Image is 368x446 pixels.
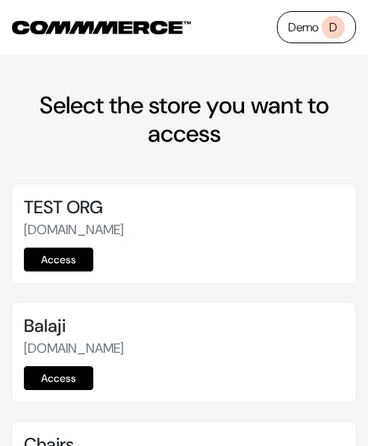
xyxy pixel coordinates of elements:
img: COMMMERCE [12,21,191,34]
a: DemoD [277,11,356,43]
p: [DOMAIN_NAME] [24,220,344,240]
a: Access [24,248,93,271]
h5: Balaji [24,315,344,337]
p: [DOMAIN_NAME] [24,339,344,359]
span: D [322,16,345,39]
a: Access [24,366,93,390]
h5: TEST ORG [24,197,344,219]
h2: Select the store you want to access [11,91,357,148]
